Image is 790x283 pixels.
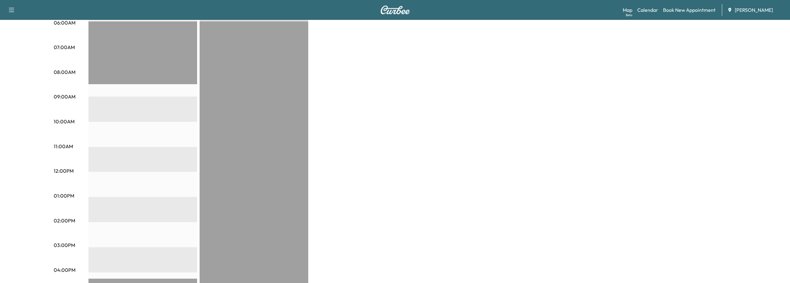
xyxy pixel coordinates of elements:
[54,167,74,175] p: 12:00PM
[637,6,658,14] a: Calendar
[54,19,75,26] p: 06:00AM
[623,6,632,14] a: MapBeta
[54,118,74,125] p: 10:00AM
[54,241,75,249] p: 03:00PM
[735,6,773,14] span: [PERSON_NAME]
[54,217,75,224] p: 02:00PM
[54,93,75,100] p: 09:00AM
[54,266,75,274] p: 04:00PM
[54,68,75,76] p: 08:00AM
[54,43,75,51] p: 07:00AM
[626,13,632,17] div: Beta
[380,6,410,14] img: Curbee Logo
[54,192,74,199] p: 01:00PM
[54,143,73,150] p: 11:00AM
[663,6,716,14] a: Book New Appointment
